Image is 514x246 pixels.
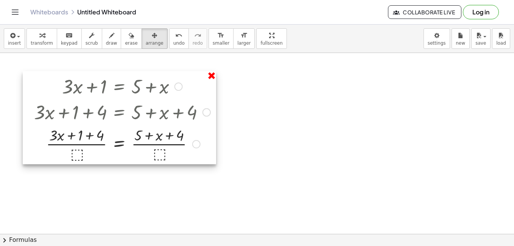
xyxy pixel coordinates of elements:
[9,6,21,18] button: Toggle navigation
[142,28,168,49] button: arrange
[475,40,486,46] span: save
[86,40,98,46] span: scrub
[240,31,248,40] i: format_size
[193,40,203,46] span: redo
[256,28,287,49] button: fullscreen
[456,40,465,46] span: new
[428,40,446,46] span: settings
[65,31,73,40] i: keyboard
[173,40,185,46] span: undo
[394,9,455,16] span: Collaborate Live
[8,40,21,46] span: insert
[61,40,78,46] span: keypad
[188,28,207,49] button: redoredo
[30,8,68,16] a: Whiteboards
[194,31,201,40] i: redo
[496,40,506,46] span: load
[492,28,510,49] button: load
[388,5,461,19] button: Collaborate Live
[217,31,224,40] i: format_size
[452,28,470,49] button: new
[26,28,57,49] button: transform
[260,40,282,46] span: fullscreen
[213,40,229,46] span: smaller
[121,28,142,49] button: erase
[81,28,102,49] button: scrub
[4,28,25,49] button: insert
[175,31,182,40] i: undo
[31,40,53,46] span: transform
[102,28,121,49] button: draw
[471,28,491,49] button: save
[463,5,499,19] button: Log in
[125,40,137,46] span: erase
[237,40,251,46] span: larger
[233,28,255,49] button: format_sizelarger
[424,28,450,49] button: settings
[146,40,164,46] span: arrange
[169,28,189,49] button: undoundo
[57,28,82,49] button: keyboardkeypad
[106,40,117,46] span: draw
[209,28,234,49] button: format_sizesmaller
